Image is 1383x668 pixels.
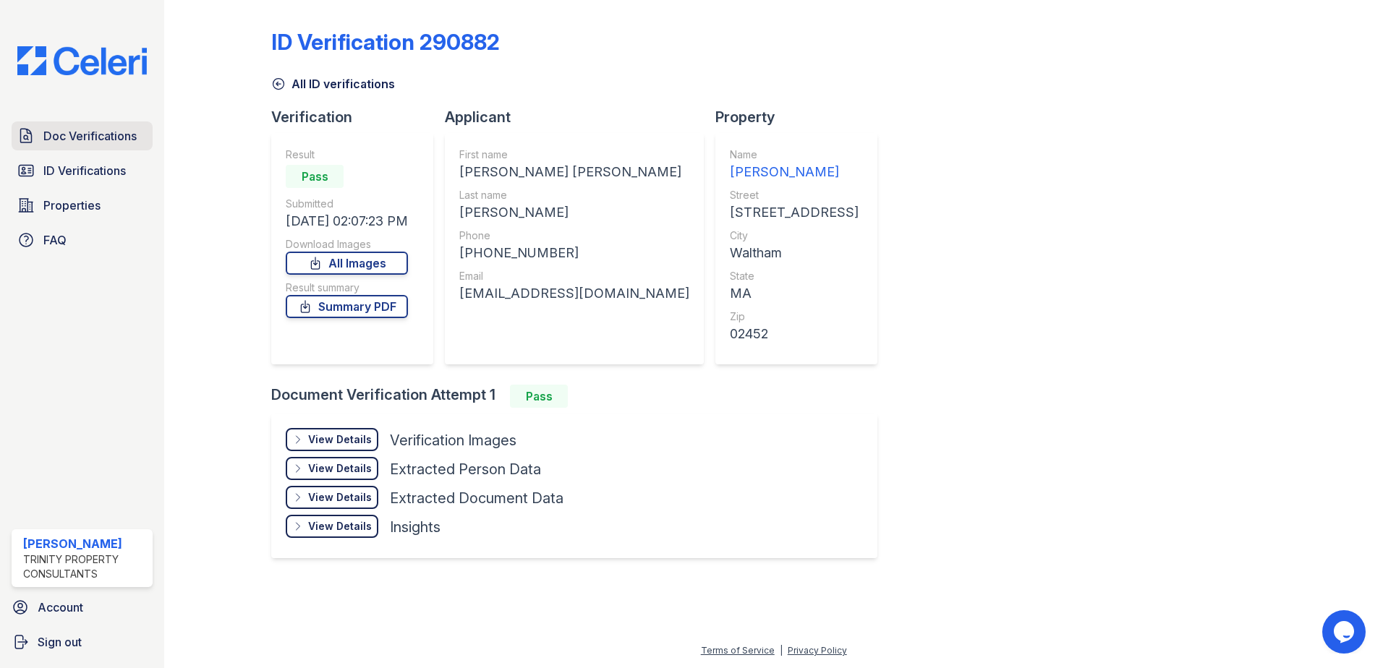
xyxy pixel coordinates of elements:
[459,283,689,304] div: [EMAIL_ADDRESS][DOMAIN_NAME]
[286,197,408,211] div: Submitted
[730,243,859,263] div: Waltham
[459,188,689,202] div: Last name
[12,121,153,150] a: Doc Verifications
[730,147,859,162] div: Name
[308,490,372,505] div: View Details
[43,197,101,214] span: Properties
[730,283,859,304] div: MA
[459,147,689,162] div: First name
[6,46,158,75] img: CE_Logo_Blue-a8612792a0a2168367f1c8372b55b34899dd931a85d93a1a3d3e32e68fde9ad4.png
[286,237,408,252] div: Download Images
[286,147,408,162] div: Result
[730,324,859,344] div: 02452
[286,295,408,318] a: Summary PDF
[286,211,408,231] div: [DATE] 02:07:23 PM
[459,269,689,283] div: Email
[38,633,82,651] span: Sign out
[286,165,344,188] div: Pass
[390,459,541,479] div: Extracted Person Data
[271,75,395,93] a: All ID verifications
[43,162,126,179] span: ID Verifications
[730,269,859,283] div: State
[459,162,689,182] div: [PERSON_NAME] [PERSON_NAME]
[286,281,408,295] div: Result summary
[286,252,408,275] a: All Images
[730,147,859,182] a: Name [PERSON_NAME]
[271,29,500,55] div: ID Verification 290882
[510,385,568,408] div: Pass
[23,535,147,552] div: [PERSON_NAME]
[271,107,445,127] div: Verification
[12,191,153,220] a: Properties
[390,430,516,450] div: Verification Images
[43,231,67,249] span: FAQ
[308,461,372,476] div: View Details
[6,593,158,622] a: Account
[730,202,859,223] div: [STREET_ADDRESS]
[730,228,859,243] div: City
[12,156,153,185] a: ID Verifications
[730,188,859,202] div: Street
[701,645,775,656] a: Terms of Service
[390,488,563,508] div: Extracted Document Data
[1322,610,1369,654] iframe: chat widget
[459,228,689,243] div: Phone
[780,645,783,656] div: |
[23,552,147,581] div: Trinity Property Consultants
[43,127,137,145] span: Doc Verifications
[730,309,859,324] div: Zip
[12,226,153,254] a: FAQ
[308,432,372,447] div: View Details
[788,645,847,656] a: Privacy Policy
[308,519,372,534] div: View Details
[6,628,158,656] a: Sign out
[730,162,859,182] div: [PERSON_NAME]
[390,517,441,537] div: Insights
[271,385,889,408] div: Document Verification Attempt 1
[715,107,889,127] div: Property
[38,599,83,616] span: Account
[459,202,689,223] div: [PERSON_NAME]
[445,107,715,127] div: Applicant
[459,243,689,263] div: [PHONE_NUMBER]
